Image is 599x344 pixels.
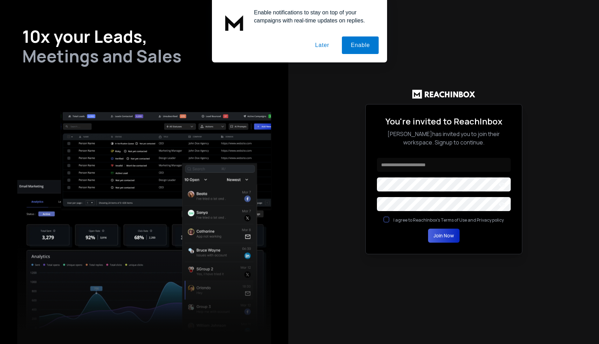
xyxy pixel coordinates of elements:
button: Enable [342,36,379,54]
button: Later [306,36,338,54]
div: Enable notifications to stay on top of your campaigns with real-time updates on replies. [248,8,379,25]
button: Join Now [428,229,460,243]
img: notification icon [220,8,248,36]
h2: You're invited to ReachInbox [377,116,511,127]
label: I agree to ReachInbox's Terms of Use and Privacy policy [393,217,504,223]
p: [PERSON_NAME] has invited you to join their workspace. Signup to continue. [377,130,511,147]
h2: Meetings and Sales [22,48,266,65]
